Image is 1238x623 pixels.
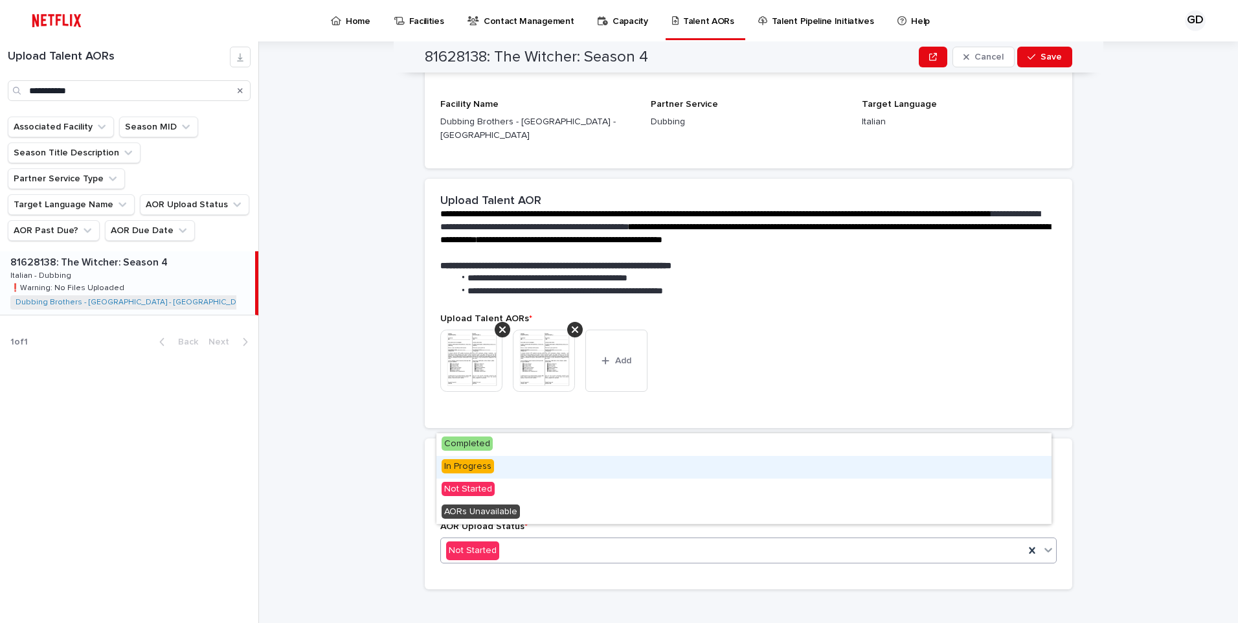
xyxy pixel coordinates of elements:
button: AOR Due Date [105,220,195,241]
h1: Upload Talent AORs [8,50,230,64]
span: Add [615,356,631,365]
span: Back [170,337,198,346]
span: AOR Upload Status [440,522,528,531]
button: Save [1017,47,1072,67]
span: Save [1041,52,1062,62]
button: Cancel [952,47,1015,67]
span: Target Language [862,100,937,109]
p: Dubbing [651,115,846,129]
button: Next [203,336,258,348]
p: Dubbing Brothers - [GEOGRAPHIC_DATA] - [GEOGRAPHIC_DATA] [440,115,635,142]
button: Target Language Name [8,194,135,215]
p: Italian [862,115,1057,129]
div: AORs Unavailable [436,501,1052,524]
button: Partner Service Type [8,168,125,189]
button: AOR Upload Status [140,194,249,215]
button: AOR Past Due? [8,220,100,241]
button: Season Title Description [8,142,141,163]
button: Back [149,336,203,348]
div: Completed [436,433,1052,456]
img: ifQbXi3ZQGMSEF7WDB7W [26,8,87,34]
input: Search [8,80,251,101]
span: Next [208,337,237,346]
a: Dubbing Brothers - [GEOGRAPHIC_DATA] - [GEOGRAPHIC_DATA] [16,298,252,307]
span: Upload Talent AORs [440,314,532,323]
span: Completed [442,436,493,451]
div: Not Started [446,541,499,560]
button: Add [585,330,647,392]
button: Associated Facility [8,117,114,137]
div: GD [1185,10,1206,31]
span: In Progress [442,459,494,473]
span: AORs Unavailable [442,504,520,519]
button: Season MID [119,117,198,137]
span: Not Started [442,482,495,496]
h2: 81628138: The Witcher: Season 4 [425,48,648,67]
h2: Upload Talent AOR [440,194,541,209]
p: ❗️Warning: No Files Uploaded [10,281,127,293]
span: Partner Service [651,100,718,109]
span: Cancel [974,52,1004,62]
p: 81628138: The Witcher: Season 4 [10,254,170,269]
p: Italian - Dubbing [10,269,74,280]
span: Facility Name [440,100,499,109]
div: In Progress [436,456,1052,479]
div: Not Started [436,479,1052,501]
